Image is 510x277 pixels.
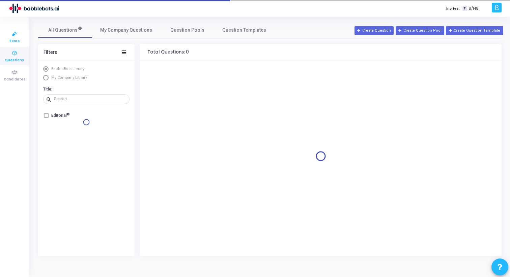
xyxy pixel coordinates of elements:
button: Create Question Template [446,26,503,35]
span: T [462,6,467,11]
input: Search... [54,97,127,101]
span: Questions [5,58,24,63]
span: Question Templates [222,27,266,34]
span: Candidates [4,77,25,82]
span: BabbleBots Library [51,67,84,71]
button: Create Question [355,26,394,35]
span: 8/148 [469,6,479,11]
mat-icon: search [46,96,54,102]
span: All Questions [48,27,82,34]
div: Filters [44,50,57,55]
mat-radio-group: Select Library [43,66,130,82]
h4: Total Questions: 0 [147,49,189,55]
span: My Company Questions [100,27,152,34]
button: Create Question Pool [396,26,444,35]
span: Question Pools [170,27,204,34]
label: Invites: [446,6,460,11]
span: Tests [9,38,20,44]
h6: Editorial [51,113,69,118]
span: My Company Library [51,75,87,80]
img: logo [8,2,59,15]
h6: Title: [43,87,128,92]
